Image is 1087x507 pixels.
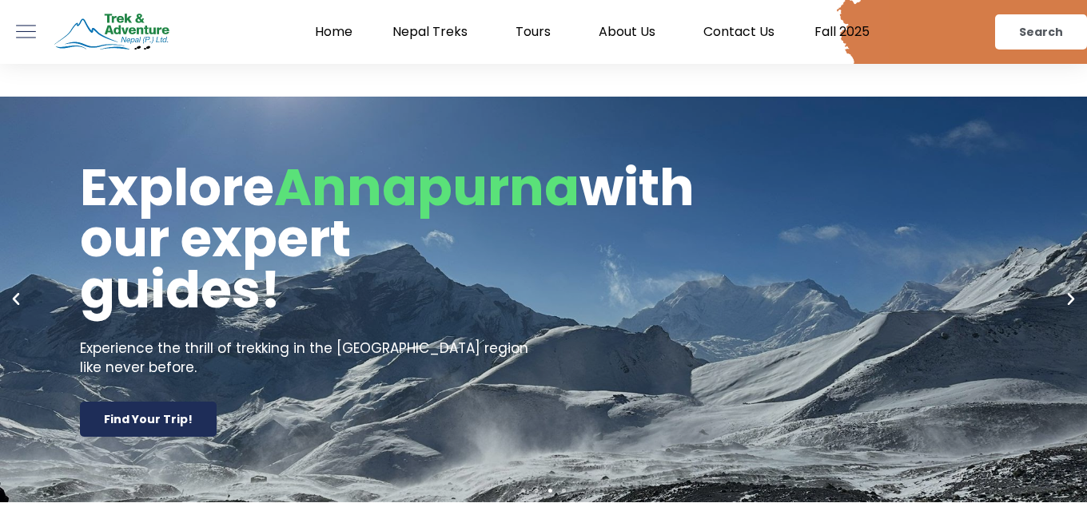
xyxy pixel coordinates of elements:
a: Home [295,24,372,40]
nav: Menu [197,24,889,40]
div: Previous slide [8,291,24,307]
a: Fall 2025 [794,24,890,40]
a: Tours [496,24,579,40]
a: About Us [579,24,683,40]
div: Find Your Trip! [80,402,217,437]
a: Nepal Treks [372,24,496,40]
span: Go to slide 2 [535,489,539,493]
div: Next slide [1063,291,1079,307]
img: Trek & Adventure Nepal [52,10,172,54]
span: Search [1019,26,1063,38]
div: Explore with our expert guides! [80,162,543,315]
span: Go to slide 1 [521,489,525,493]
div: Experience the thrill of trekking in the [GEOGRAPHIC_DATA] region like never before. [80,339,543,378]
span: Go to slide 3 [548,489,552,493]
a: Search [995,14,1087,50]
span: Go to slide 4 [562,489,566,493]
span: Annapurna [274,152,579,223]
a: Contact Us [683,24,794,40]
